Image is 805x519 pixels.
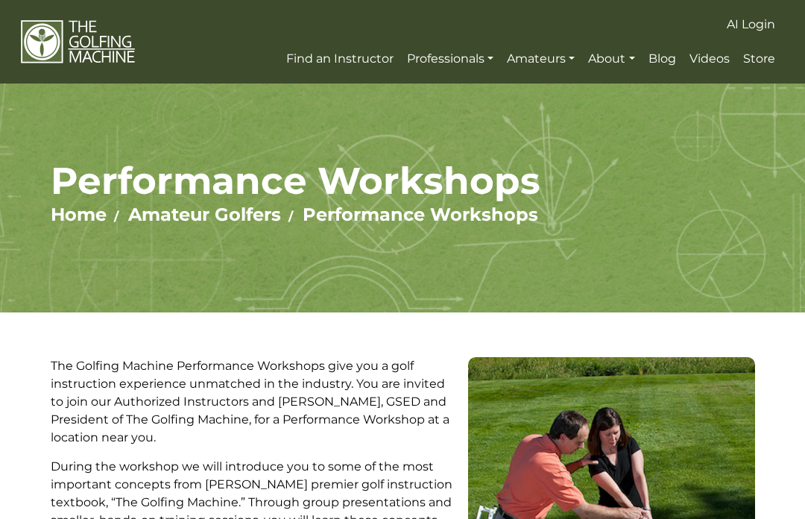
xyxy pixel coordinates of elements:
[648,51,676,66] span: Blog
[727,17,775,31] span: AI Login
[128,204,281,225] a: Amateur Golfers
[21,19,136,63] img: The Golfing Machine
[403,45,497,72] a: Professionals
[286,51,394,66] span: Find an Instructor
[743,51,775,66] span: Store
[584,45,638,72] a: About
[303,204,538,225] a: Performance Workshops
[282,45,397,72] a: Find an Instructor
[51,357,457,447] p: The Golfing Machine Performance Workshops give you a golf instruction experience unmatched in the...
[723,11,779,38] a: AI Login
[686,45,733,72] a: Videos
[503,45,578,72] a: Amateurs
[689,51,730,66] span: Videos
[51,158,755,204] h1: Performance Workshops
[645,45,680,72] a: Blog
[51,204,107,225] a: Home
[739,45,779,72] a: Store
